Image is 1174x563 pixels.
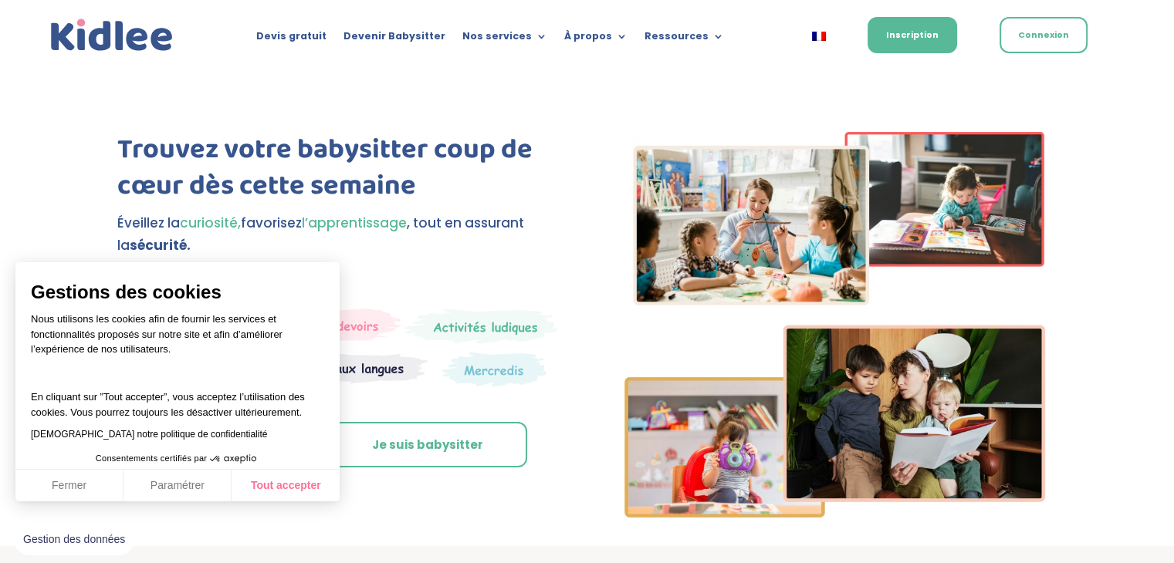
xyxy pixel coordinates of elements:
strong: sécurité. [130,236,191,255]
span: Gestion des données [23,533,125,547]
p: En cliquant sur ”Tout accepter”, vous acceptez l’utilisation des cookies. Vous pourrez toujours l... [31,375,324,420]
h1: Trouvez votre babysitter coup de cœur dès cette semaine [117,132,561,212]
picture: Imgs-2 [624,504,1046,522]
a: À propos [564,31,628,48]
span: l’apprentissage [302,214,407,232]
button: Tout accepter [232,470,340,502]
button: Consentements certifiés par [88,449,267,469]
a: Connexion [1000,17,1088,53]
button: Paramétrer [123,470,232,502]
a: Ressources [645,31,724,48]
img: Thematique [442,352,546,387]
span: Consentements certifiés par [96,454,207,463]
img: logo_kidlee_bleu [47,15,177,56]
button: Fermer [15,470,123,502]
p: Éveillez la favorisez , tout en assurant la [117,212,561,257]
a: Je suis babysitter [328,422,527,468]
img: Mercredi [404,308,557,344]
button: Fermer le widget sans consentement [14,524,134,556]
img: Français [812,32,826,41]
a: Nos services [462,31,547,48]
a: Devis gratuit [256,31,326,48]
span: curiosité, [180,214,241,232]
svg: Axeptio [210,436,256,482]
a: Inscription [868,17,957,53]
span: Gestions des cookies [31,281,324,304]
a: [DEMOGRAPHIC_DATA] notre politique de confidentialité [31,429,267,440]
p: Nous utilisons les cookies afin de fournir les services et fonctionnalités proposés sur notre sit... [31,312,324,367]
img: Atelier thematique [252,352,428,384]
a: Devenir Babysitter [343,31,445,48]
a: Kidlee Logo [47,15,177,56]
